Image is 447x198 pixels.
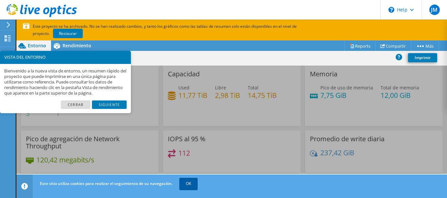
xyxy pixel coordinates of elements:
span: Este sitio utiliza cookies para realizar el seguimiento de su navegación. [40,181,172,186]
a: Siguiente [92,100,127,109]
h3: VISTA DEL ENTORNO [4,55,127,59]
p: Este proyecto se ha archivado. No se han realizado cambios, y tanto los gráficos como las tablas ... [23,23,344,37]
a: Más [411,41,439,51]
a: Restaurar [53,29,83,38]
a: OK [179,178,198,190]
svg: \n [388,7,394,13]
a: Imprimir [408,53,437,62]
span: Entorno [28,42,46,49]
a: Cerrar [61,100,90,109]
a: Compartir [375,41,411,51]
span: Rendimiento [63,42,91,49]
p: Bienvenido a la nueva vista de entorno, un resumen rápido del proyecto que puede imprimirse en un... [4,68,127,96]
span: JM [429,5,440,15]
a: Reports [344,41,376,51]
